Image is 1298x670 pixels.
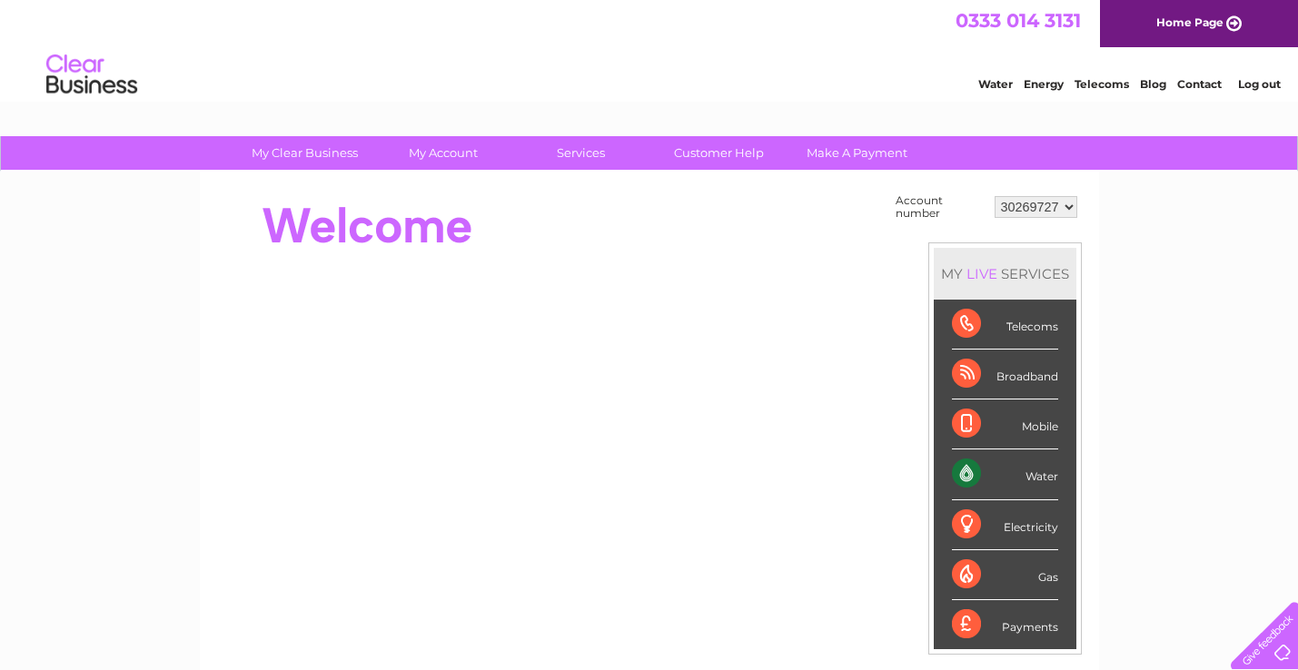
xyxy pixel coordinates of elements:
a: Make A Payment [782,136,932,170]
a: Energy [1024,77,1064,91]
div: Telecoms [952,300,1058,350]
td: Account number [891,190,990,224]
div: Gas [952,550,1058,600]
img: logo.png [45,47,138,103]
a: Blog [1140,77,1166,91]
a: Water [978,77,1013,91]
div: Clear Business is a trading name of Verastar Limited (registered in [GEOGRAPHIC_DATA] No. 3667643... [221,10,1079,88]
div: Payments [952,600,1058,649]
a: My Clear Business [230,136,380,170]
a: Telecoms [1075,77,1129,91]
a: Log out [1238,77,1281,91]
a: Contact [1177,77,1222,91]
div: MY SERVICES [934,248,1076,300]
a: Customer Help [644,136,794,170]
a: 0333 014 3131 [956,9,1081,32]
a: My Account [368,136,518,170]
a: Services [506,136,656,170]
div: Broadband [952,350,1058,399]
div: Water [952,449,1058,499]
div: LIVE [963,265,1001,282]
div: Mobile [952,399,1058,449]
div: Electricity [952,500,1058,550]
